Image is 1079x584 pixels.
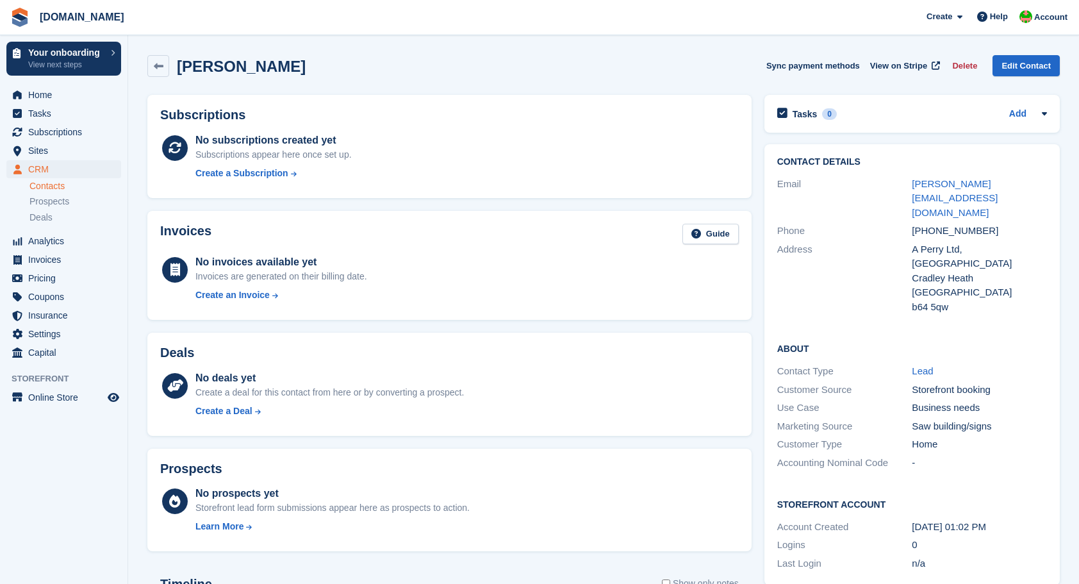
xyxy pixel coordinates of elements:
a: menu [6,251,121,269]
div: Create an Invoice [195,288,270,302]
button: Sync payment methods [766,55,860,76]
span: Home [28,86,105,104]
a: [PERSON_NAME][EMAIL_ADDRESS][DOMAIN_NAME] [912,178,998,218]
a: Create a Deal [195,405,464,418]
a: Lead [912,365,933,376]
a: menu [6,344,121,362]
div: Business needs [912,401,1047,415]
div: Subscriptions appear here once set up. [195,148,352,162]
a: menu [6,123,121,141]
p: View next steps [28,59,104,71]
div: Account Created [777,520,912,535]
a: View on Stripe [865,55,943,76]
span: View on Stripe [870,60,927,72]
div: Storefront lead form submissions appear here as prospects to action. [195,501,470,515]
a: Preview store [106,390,121,405]
div: No prospects yet [195,486,470,501]
h2: Contact Details [777,157,1047,167]
div: Storefront booking [912,383,1047,397]
div: Learn More [195,520,243,533]
h2: Invoices [160,224,211,245]
a: menu [6,86,121,104]
div: Email [777,177,912,221]
a: Learn More [195,520,470,533]
a: menu [6,232,121,250]
div: Cradley Heath [912,271,1047,286]
span: Subscriptions [28,123,105,141]
div: b64 5qw [912,300,1047,315]
div: Create a Subscription [195,167,288,180]
div: Home [912,437,1047,452]
a: menu [6,306,121,324]
a: Edit Contact [993,55,1060,76]
h2: Tasks [793,108,818,120]
a: Create an Invoice [195,288,367,302]
div: Saw building/signs [912,419,1047,434]
span: Tasks [28,104,105,122]
div: - [912,456,1047,471]
button: Delete [947,55,982,76]
a: Guide [682,224,739,245]
span: CRM [28,160,105,178]
span: Online Store [28,388,105,406]
div: Invoices are generated on their billing date. [195,270,367,283]
p: Your onboarding [28,48,104,57]
h2: Prospects [160,462,222,476]
div: n/a [912,556,1047,571]
h2: Storefront Account [777,497,1047,510]
span: Prospects [29,196,69,208]
img: Ian Dunnaker [1019,10,1032,23]
span: Analytics [28,232,105,250]
span: Sites [28,142,105,160]
div: Last Login [777,556,912,571]
div: Contact Type [777,364,912,379]
div: No deals yet [195,371,464,386]
span: Help [990,10,1008,23]
div: Phone [777,224,912,238]
div: [DATE] 01:02 PM [912,520,1047,535]
div: [GEOGRAPHIC_DATA] [912,285,1047,300]
div: Customer Source [777,383,912,397]
span: Pricing [28,269,105,287]
div: [PHONE_NUMBER] [912,224,1047,238]
a: Deals [29,211,121,224]
a: menu [6,104,121,122]
a: menu [6,288,121,306]
span: Create [927,10,952,23]
span: Storefront [12,372,128,385]
h2: About [777,342,1047,355]
a: Prospects [29,195,121,208]
div: Create a Deal [195,405,252,418]
a: Contacts [29,180,121,192]
span: Insurance [28,306,105,324]
div: Customer Type [777,437,912,452]
div: Marketing Source [777,419,912,434]
a: Add [1009,107,1026,122]
span: Settings [28,325,105,343]
div: 0 [822,108,837,120]
div: Address [777,242,912,315]
h2: Subscriptions [160,108,739,122]
div: Use Case [777,401,912,415]
div: 0 [912,538,1047,553]
h2: Deals [160,346,194,360]
span: Deals [29,212,53,224]
span: Coupons [28,288,105,306]
div: Accounting Nominal Code [777,456,912,471]
div: A Perry Ltd, [GEOGRAPHIC_DATA] [912,242,1047,271]
img: stora-icon-8386f47178a22dfd0bd8f6a31ec36ba5ce8667c1dd55bd0f319d3a0aa187defe.svg [10,8,29,27]
div: Create a deal for this contact from here or by converting a prospect. [195,386,464,399]
span: Invoices [28,251,105,269]
a: menu [6,325,121,343]
div: No subscriptions created yet [195,133,352,148]
a: Create a Subscription [195,167,352,180]
span: Capital [28,344,105,362]
a: Your onboarding View next steps [6,42,121,76]
a: menu [6,160,121,178]
a: [DOMAIN_NAME] [35,6,129,28]
a: menu [6,269,121,287]
h2: [PERSON_NAME] [177,58,306,75]
a: menu [6,388,121,406]
span: Account [1034,11,1067,24]
div: Logins [777,538,912,553]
